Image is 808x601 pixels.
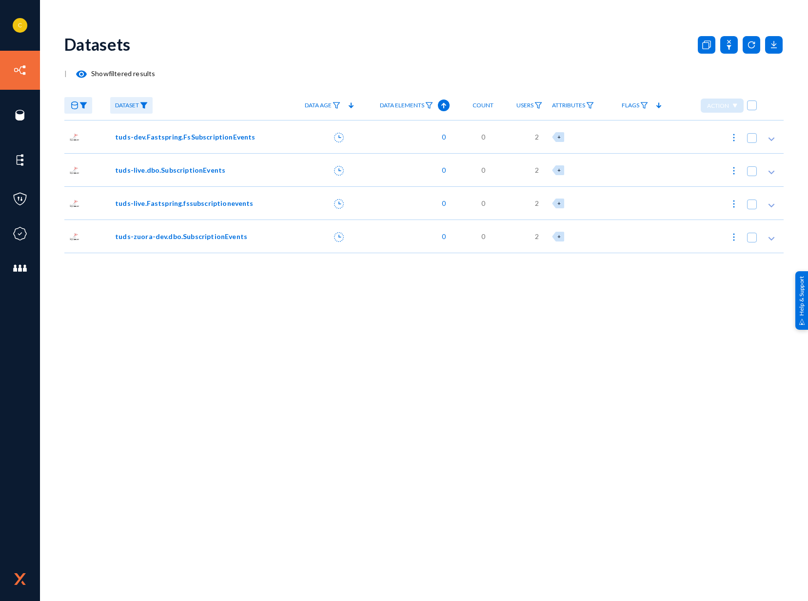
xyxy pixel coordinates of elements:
[437,132,446,142] span: 0
[69,165,80,176] img: sqlserver.png
[729,133,739,142] img: icon-more.svg
[13,108,27,122] img: icon-sources.svg
[516,102,533,109] span: Users
[617,97,653,114] a: Flags
[110,97,153,114] a: Dataset
[640,102,648,109] img: icon-filter.svg
[13,18,27,33] img: 1687c577c4dc085bd5ba4471514e2ea1
[76,68,87,80] mat-icon: visibility
[481,231,485,241] span: 0
[557,167,561,173] span: +
[729,232,739,242] img: icon-more.svg
[586,102,594,109] img: icon-filter.svg
[437,231,446,241] span: 0
[535,165,539,175] span: 2
[115,231,247,241] span: tuds-zuora-dev.dbo.SubscriptionEvents
[140,102,148,109] img: icon-filter-filled.svg
[557,233,561,240] span: +
[79,102,87,109] img: icon-filter-filled.svg
[535,198,539,208] span: 2
[13,261,27,276] img: icon-members.svg
[547,97,599,114] a: Attributes
[557,134,561,140] span: +
[300,97,345,114] a: Data Age
[375,97,438,114] a: Data Elements
[729,166,739,176] img: icon-more.svg
[380,102,424,109] span: Data Elements
[69,198,80,209] img: sqlserver.png
[64,34,131,54] div: Datasets
[115,165,225,175] span: tuds-live.dbo.SubscriptionEvents
[115,198,254,208] span: tuds-live.Fastspring.fssubscriptionevents
[473,102,493,109] span: Count
[115,102,139,109] span: Dataset
[13,63,27,78] img: icon-inventory.svg
[481,198,485,208] span: 0
[437,198,446,208] span: 0
[69,132,80,142] img: sqlserver.png
[481,132,485,142] span: 0
[534,102,542,109] img: icon-filter.svg
[552,102,585,109] span: Attributes
[13,153,27,167] img: icon-elements.svg
[333,102,340,109] img: icon-filter.svg
[69,231,80,242] img: sqlserver.png
[437,165,446,175] span: 0
[729,199,739,209] img: icon-more.svg
[13,192,27,206] img: icon-policies.svg
[535,231,539,241] span: 2
[425,102,433,109] img: icon-filter.svg
[305,102,332,109] span: Data Age
[512,97,547,114] a: Users
[622,102,639,109] span: Flags
[115,132,255,142] span: tuds-dev.Fastspring.FsSubscriptionEvents
[535,132,539,142] span: 2
[557,200,561,206] span: +
[64,69,67,78] span: |
[795,271,808,330] div: Help & Support
[67,69,155,78] span: Show filtered results
[799,319,805,325] img: help_support.svg
[13,226,27,241] img: icon-compliance.svg
[481,165,485,175] span: 0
